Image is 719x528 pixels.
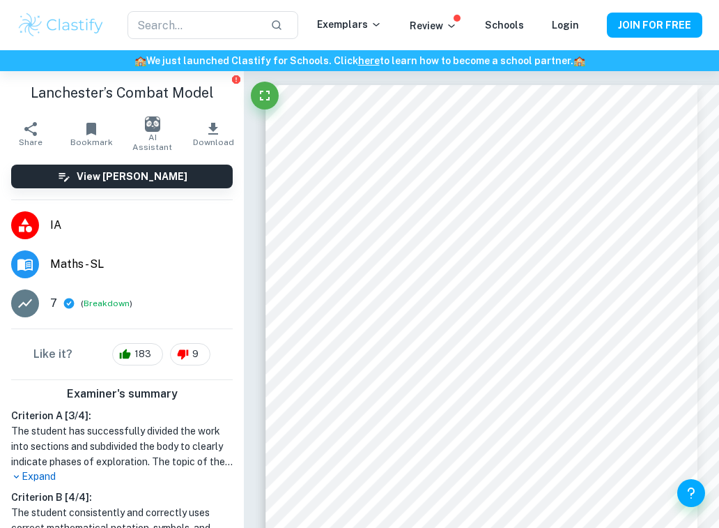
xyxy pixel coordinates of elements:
span: 183 [127,347,159,361]
input: Search... [127,11,259,39]
p: Expand [11,469,233,484]
h6: Like it? [33,346,72,363]
span: 9 [185,347,206,361]
h6: Examiner's summary [6,386,238,402]
span: ( ) [81,297,132,310]
h6: View [PERSON_NAME] [77,169,187,184]
a: Login [552,20,579,31]
span: IA [50,217,233,234]
button: JOIN FOR FREE [607,13,702,38]
div: 183 [112,343,163,365]
img: AI Assistant [145,116,160,132]
span: 🏫 [134,55,146,66]
p: Review [410,18,457,33]
img: Clastify logo [17,11,105,39]
button: Bookmark [61,114,123,153]
h1: Lanchester’s Combat Model [11,82,233,103]
span: 🏫 [573,55,585,66]
div: 9 [170,343,210,365]
span: Download [193,137,234,147]
h6: We just launched Clastify for Schools. Click to learn how to become a school partner. [3,53,716,68]
button: Breakdown [84,297,130,310]
p: Exemplars [317,17,382,32]
span: Maths - SL [50,256,233,273]
span: Share [19,137,42,147]
h6: Criterion A [ 3 / 4 ]: [11,408,233,423]
p: 7 [50,295,57,312]
a: Schools [485,20,524,31]
button: AI Assistant [122,114,183,153]
a: here [358,55,380,66]
button: View [PERSON_NAME] [11,165,233,188]
span: AI Assistant [130,133,175,152]
h6: Criterion B [ 4 / 4 ]: [11,490,233,505]
h1: The student has successfully divided the work into sections and subdivided the body to clearly in... [11,423,233,469]
button: Download [183,114,245,153]
span: Bookmark [70,137,113,147]
button: Report issue [231,74,241,84]
button: Fullscreen [251,82,279,110]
